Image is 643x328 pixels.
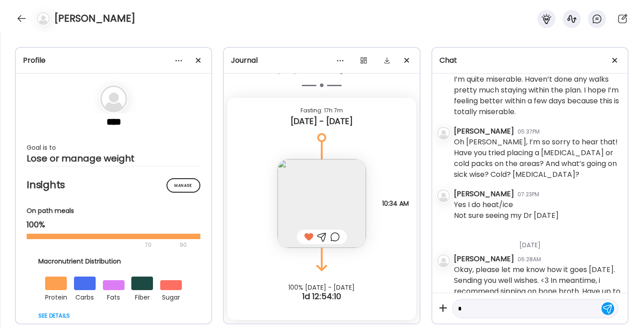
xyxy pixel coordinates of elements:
div: Hi [PERSON_NAME], I’m so sick every day I feel worse sorry from that I must’ve slept wrong and I ... [454,31,620,117]
img: bg-avatar-default.svg [437,127,450,139]
div: 07:23PM [518,190,539,199]
div: carbs [74,290,96,303]
div: fiber [131,290,153,303]
div: Oh [PERSON_NAME], I’m so sorry to hear that! Have you tried placing a [MEDICAL_DATA] or cold pack... [454,137,620,180]
div: Lose or manage weight [27,153,200,164]
div: Macronutrient Distribution [38,257,189,266]
img: bg-avatar-default.svg [100,85,127,112]
h4: [PERSON_NAME] [54,11,135,26]
div: [PERSON_NAME] [454,126,514,137]
div: Chat [439,55,620,66]
div: On path meals [27,206,200,216]
div: 1d 12:54:10 [224,291,419,302]
div: Yes I do heat/ice Not sure seeing my Dr [DATE] [454,199,559,221]
div: Manage [167,178,200,193]
div: 05:37PM [518,128,540,136]
div: 06:28AM [518,255,541,263]
div: Journal [231,55,412,66]
div: [PERSON_NAME] [454,254,514,264]
div: 100% [27,219,200,230]
div: [DATE] - [DATE] [235,116,408,127]
div: 70 [27,240,177,250]
img: bg-avatar-default.svg [37,12,50,25]
div: Profile [23,55,204,66]
div: protein [45,290,67,303]
h2: Insights [27,178,200,192]
div: fats [103,290,125,303]
img: images%2Fc3UZcDuvR5PoxD1oecqp0IW1eZr1%2FD9O0FskBGnP9E3QqawYd%2FFqEGSvdPkKko2K3vI7Yg_240 [278,159,366,248]
div: sugar [160,290,182,303]
div: Goal is to [27,142,200,153]
img: bg-avatar-default.svg [437,189,450,202]
div: 90 [179,240,188,250]
img: bg-avatar-default.svg [437,254,450,267]
div: Fasting: 17h 7m [235,105,408,116]
div: [DATE] [454,230,620,254]
div: [PERSON_NAME] [454,189,514,199]
span: 10:34 AM [382,199,409,208]
div: 100% [DATE] - [DATE] [224,284,419,291]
